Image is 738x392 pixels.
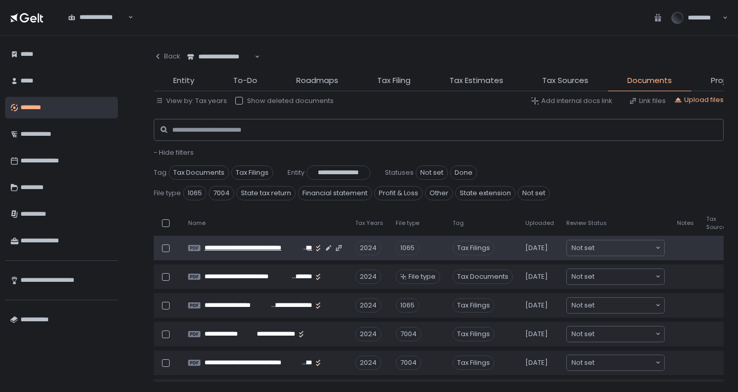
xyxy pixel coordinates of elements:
[288,168,304,177] span: Entity
[525,243,548,253] span: [DATE]
[396,327,421,341] div: 7004
[594,272,654,282] input: Search for option
[677,219,694,227] span: Notes
[571,358,594,368] span: Not set
[449,75,503,87] span: Tax Estimates
[408,272,436,281] span: File type
[396,241,419,255] div: 1065
[453,241,495,255] span: Tax Filings
[396,298,419,313] div: 1065
[180,46,260,68] div: Search for option
[355,327,381,341] div: 2024
[571,243,594,253] span: Not set
[385,168,414,177] span: Statuses
[525,358,548,367] span: [DATE]
[567,355,664,370] div: Search for option
[525,272,548,281] span: [DATE]
[525,329,548,339] span: [DATE]
[566,219,607,227] span: Review Status
[453,219,464,227] span: Tag
[355,241,381,255] div: 2024
[377,75,411,87] span: Tax Filing
[674,95,724,105] button: Upload files
[396,219,419,227] span: File type
[567,240,664,256] div: Search for option
[567,298,664,313] div: Search for option
[425,186,453,200] span: Other
[169,166,229,180] span: Tax Documents
[355,298,381,313] div: 2024
[571,329,594,339] span: Not set
[236,186,296,200] span: State tax return
[706,215,726,231] span: Tax Source
[594,300,654,311] input: Search for option
[450,166,477,180] span: Done
[298,186,372,200] span: Financial statement
[355,219,383,227] span: Tax Years
[154,168,167,177] span: Tag
[571,272,594,282] span: Not set
[154,46,180,67] button: Back
[453,327,495,341] span: Tax Filings
[594,358,654,368] input: Search for option
[231,166,273,180] span: Tax Filings
[518,186,550,200] span: Not set
[416,166,448,180] span: Not set
[355,270,381,284] div: 2024
[188,219,206,227] span: Name
[627,75,672,87] span: Documents
[156,96,227,106] button: View by: Tax years
[567,269,664,284] div: Search for option
[173,75,194,87] span: Entity
[525,219,554,227] span: Uploaded
[567,326,664,342] div: Search for option
[183,186,207,200] span: 1065
[594,329,654,339] input: Search for option
[629,96,666,106] button: Link files
[233,75,257,87] span: To-Do
[396,356,421,370] div: 7004
[374,186,423,200] span: Profit & Loss
[296,75,338,87] span: Roadmaps
[355,356,381,370] div: 2024
[154,52,180,61] div: Back
[571,300,594,311] span: Not set
[61,7,133,28] div: Search for option
[542,75,588,87] span: Tax Sources
[209,186,234,200] span: 7004
[525,301,548,310] span: [DATE]
[453,298,495,313] span: Tax Filings
[154,189,181,198] span: File type
[594,243,654,253] input: Search for option
[154,148,194,157] button: - Hide filters
[531,96,612,106] button: Add internal docs link
[253,52,254,62] input: Search for option
[453,270,513,284] span: Tax Documents
[453,356,495,370] span: Tax Filings
[455,186,516,200] span: State extension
